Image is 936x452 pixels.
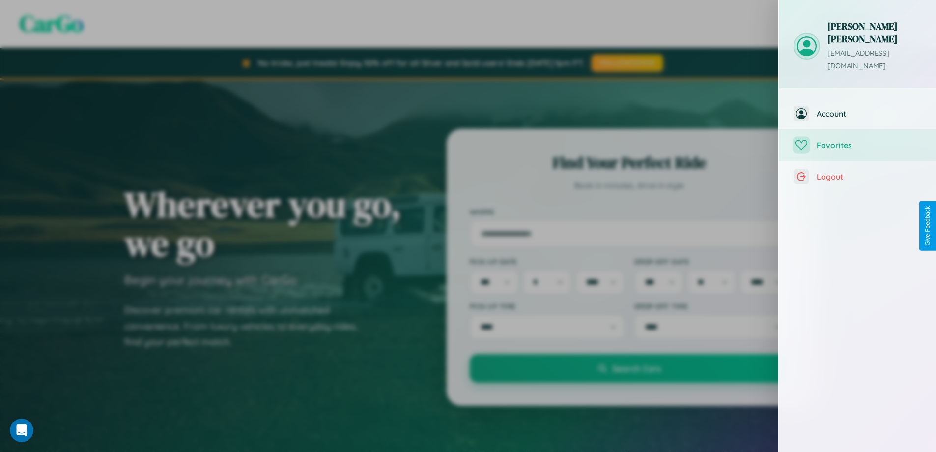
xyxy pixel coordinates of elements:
[924,206,931,246] div: Give Feedback
[817,109,921,119] span: Account
[10,419,33,442] iframe: Intercom live chat
[779,161,936,192] button: Logout
[817,140,921,150] span: Favorites
[827,20,921,45] h3: [PERSON_NAME] [PERSON_NAME]
[779,98,936,129] button: Account
[827,47,921,73] p: [EMAIL_ADDRESS][DOMAIN_NAME]
[779,129,936,161] button: Favorites
[817,172,921,181] span: Logout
